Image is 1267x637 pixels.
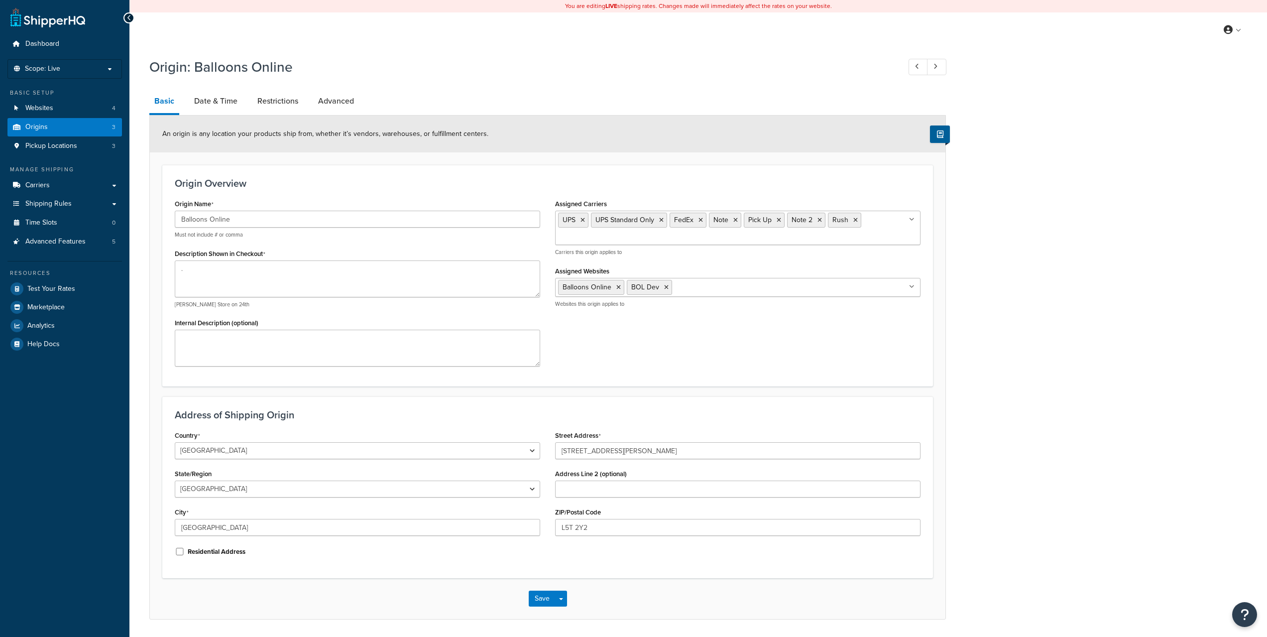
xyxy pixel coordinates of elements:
a: Restrictions [252,89,303,113]
label: Description Shown in Checkout [175,250,265,258]
li: Advanced Features [7,233,122,251]
label: Street Address [555,432,601,440]
label: Assigned Websites [555,267,609,275]
span: Shipping Rules [25,200,72,208]
p: Websites this origin applies to [555,300,921,308]
li: Websites [7,99,122,118]
a: Next Record [927,59,946,75]
button: Show Help Docs [930,126,950,143]
h1: Origin: Balloons Online [149,57,890,77]
b: LIVE [605,1,617,10]
label: Internal Description (optional) [175,319,258,327]
button: Save [529,591,556,607]
span: Scope: Live [25,65,60,73]
label: Assigned Carriers [555,200,607,208]
label: Residential Address [188,547,245,556]
span: 3 [112,123,115,131]
span: Help Docs [27,340,60,349]
span: An origin is any location your products ship from, whether it’s vendors, warehouses, or fulfillme... [162,128,488,139]
button: Open Resource Center [1232,602,1257,627]
span: Analytics [27,322,55,330]
div: Resources [7,269,122,277]
span: FedEx [674,215,693,225]
a: Analytics [7,317,122,335]
a: Shipping Rules [7,195,122,213]
span: 3 [112,142,115,150]
a: Origins3 [7,118,122,136]
h3: Origin Overview [175,178,921,189]
div: Basic Setup [7,89,122,97]
a: Test Your Rates [7,280,122,298]
p: Must not include # or comma [175,231,540,239]
span: Advanced Features [25,238,86,246]
span: Websites [25,104,53,113]
span: UPS Standard Only [595,215,654,225]
a: Help Docs [7,335,122,353]
span: Origins [25,123,48,131]
textarea: . [175,260,540,297]
label: Address Line 2 (optional) [555,470,627,478]
span: Note 2 [792,215,812,225]
a: Date & Time [189,89,242,113]
li: Origins [7,118,122,136]
label: State/Region [175,470,212,478]
li: Pickup Locations [7,137,122,155]
h3: Address of Shipping Origin [175,409,921,420]
span: Pick Up [748,215,772,225]
label: City [175,509,189,516]
a: Dashboard [7,35,122,53]
p: [PERSON_NAME] Store on 24th [175,301,540,308]
a: Pickup Locations3 [7,137,122,155]
p: Carriers this origin applies to [555,249,921,256]
label: Origin Name [175,200,214,208]
li: Time Slots [7,214,122,232]
span: UPS [563,215,576,225]
a: Websites4 [7,99,122,118]
label: Country [175,432,200,440]
a: Previous Record [909,59,928,75]
span: Carriers [25,181,50,190]
span: Time Slots [25,219,57,227]
a: Advanced Features5 [7,233,122,251]
label: ZIP/Postal Code [555,509,601,516]
a: Time Slots0 [7,214,122,232]
a: Carriers [7,176,122,195]
span: Marketplace [27,303,65,312]
a: Advanced [313,89,359,113]
span: 0 [112,219,115,227]
span: Note [713,215,728,225]
a: Basic [149,89,179,115]
span: 5 [112,238,115,246]
span: Rush [832,215,848,225]
span: Test Your Rates [27,285,75,293]
span: BOL Dev [631,282,659,292]
span: 4 [112,104,115,113]
span: Dashboard [25,40,59,48]
a: Marketplace [7,298,122,316]
span: Balloons Online [563,282,611,292]
div: Manage Shipping [7,165,122,174]
span: Pickup Locations [25,142,77,150]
